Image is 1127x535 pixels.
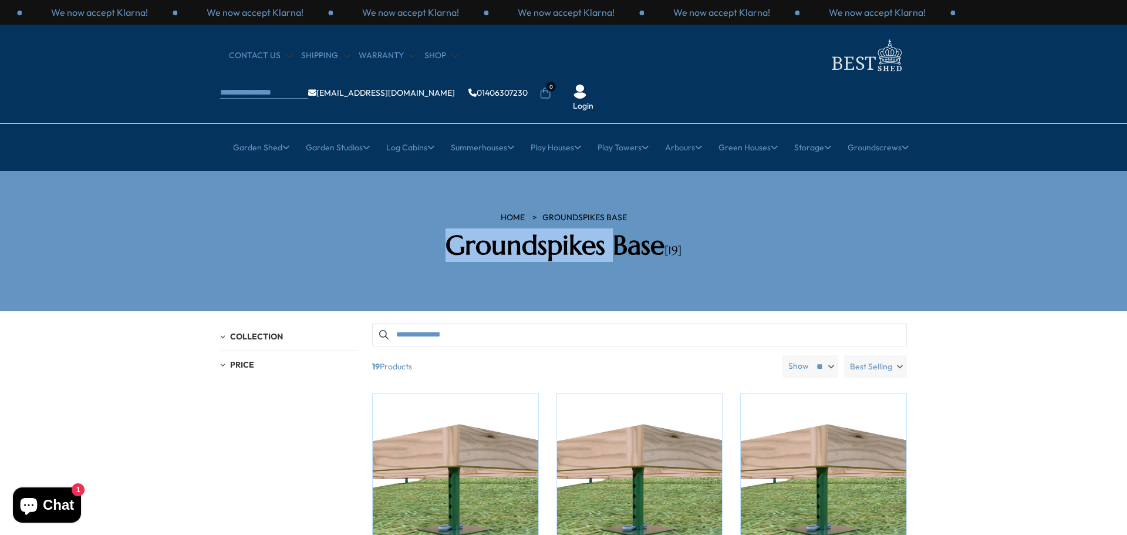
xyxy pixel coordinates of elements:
[518,6,615,19] p: We now accept Klarna!
[848,133,909,162] a: Groundscrews
[829,6,926,19] p: We now accept Klarna!
[825,36,907,75] img: logo
[362,6,459,19] p: We now accept Klarna!
[673,6,770,19] p: We now accept Klarna!
[573,85,587,99] img: User Icon
[306,133,370,162] a: Garden Studios
[367,355,778,378] span: Products
[233,133,289,162] a: Garden Shed
[230,359,254,370] span: Price
[542,212,627,224] a: Groundspikes Base
[230,331,283,342] span: Collection
[718,133,778,162] a: Green Houses
[396,230,731,261] h2: Groundspikes Base
[488,6,644,19] div: 1 / 3
[573,100,593,112] a: Login
[451,133,514,162] a: Summerhouses
[501,212,525,224] a: HOME
[664,243,681,258] span: [19]
[9,487,85,526] inbox-online-store-chat: Shopify online store chat
[22,6,177,19] div: 1 / 3
[386,133,434,162] a: Log Cabins
[665,133,702,162] a: Arbours
[850,355,892,378] span: Best Selling
[372,323,907,346] input: Search products
[844,355,907,378] label: Best Selling
[799,6,955,19] div: 3 / 3
[644,6,799,19] div: 2 / 3
[308,89,455,97] a: [EMAIL_ADDRESS][DOMAIN_NAME]
[598,133,649,162] a: Play Towers
[468,89,528,97] a: 01406307230
[229,50,292,62] a: CONTACT US
[51,6,148,19] p: We now accept Klarna!
[359,50,416,62] a: Warranty
[788,361,809,372] label: Show
[424,50,458,62] a: Shop
[177,6,333,19] div: 2 / 3
[531,133,581,162] a: Play Houses
[546,82,556,92] span: 0
[207,6,303,19] p: We now accept Klarna!
[539,88,551,99] a: 0
[794,133,831,162] a: Storage
[372,355,380,378] b: 19
[333,6,488,19] div: 3 / 3
[301,50,350,62] a: Shipping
